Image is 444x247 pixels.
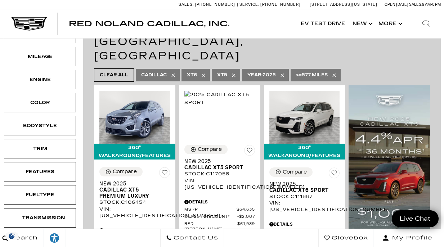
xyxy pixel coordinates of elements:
a: Red Noland Cadillac, Inc. [69,20,229,27]
a: EV Test Drive [297,9,349,38]
button: Compare Vehicle [99,167,143,176]
button: Open user profile menu [374,229,441,247]
span: Clear All [100,71,128,80]
span: Sales: [409,2,422,7]
div: Stock : C106454 [99,199,170,206]
div: FueltypeFueltype [4,185,76,205]
a: [STREET_ADDRESS][US_STATE] [310,2,377,7]
span: XT5 [217,71,227,80]
div: Pricing Details - New 2025 Cadillac XT5 Premium Luxury [99,227,170,234]
a: MSRP $64,635 [184,207,255,212]
span: Open [DATE] [385,2,408,7]
a: New 2025Cadillac XT6 Sport [269,181,340,193]
a: New 2025Cadillac XT5 Sport [184,158,255,171]
a: Explore your accessibility options [44,229,66,247]
span: [PHONE_NUMBER] [260,2,301,7]
div: Engine [22,76,58,84]
button: Save Vehicle [244,145,255,158]
div: Pricing Details - New 2025 Cadillac XT6 Sport [269,221,340,228]
button: Save Vehicle [329,167,340,181]
a: Contact Us [160,229,224,247]
span: XT6 [187,71,197,80]
span: 9 AM-6 PM [422,2,441,7]
div: VIN: [US_VEHICLE_IDENTIFICATION_NUMBER] [269,200,340,213]
span: Glovebox [330,233,368,243]
button: Compare Vehicle [184,145,228,154]
div: FeaturesFeatures [4,162,76,181]
div: Search [412,9,441,38]
span: Service: [239,2,259,7]
div: Explore your accessibility options [44,233,65,243]
a: Red [PERSON_NAME] $61,939 [184,221,255,232]
button: Save Vehicle [159,167,170,181]
div: Fueltype [22,191,58,199]
span: My Profile [389,233,432,243]
a: Dealer Discount* $2,007 [184,214,255,220]
div: VIN: [US_VEHICLE_IDENTIFICATION_NUMBER] [99,206,170,219]
div: Features [22,168,58,176]
div: TrimTrim [4,139,76,158]
div: Stock : C117058 [184,171,255,177]
span: >=577 miles [296,71,328,80]
div: BodystyleBodystyle [4,116,76,135]
a: New [349,9,375,38]
span: Cadillac XT5 Sport [184,165,250,171]
div: Stock : C111887 [269,193,340,200]
div: Bodystyle [22,122,58,130]
span: Year : [247,72,263,77]
div: TransmissionTransmission [4,208,76,228]
div: ColorColor [4,93,76,112]
span: New 2025 [184,158,250,165]
div: Compare [113,169,137,175]
span: [PHONE_NUMBER] [195,2,235,7]
div: VIN: [US_VEHICLE_IDENTIFICATION_NUMBER] [184,178,255,190]
span: 4 Vehicles for Sale in [US_STATE][GEOGRAPHIC_DATA], [GEOGRAPHIC_DATA] [94,21,353,62]
span: Dealer Discount* [184,214,237,220]
span: $61,939 [237,221,255,232]
button: More [375,9,405,38]
span: Cadillac XT5 Premium Luxury [99,187,165,199]
a: Service: [PHONE_NUMBER] [237,3,302,6]
span: New 2025 [99,181,165,187]
span: Search [8,233,38,243]
div: Compare [283,169,307,175]
span: $64,635 [237,207,255,212]
img: 2025 Cadillac XT6 Sport [269,91,340,144]
span: MSRP [184,207,237,212]
span: $2,007 [237,214,255,220]
div: Compare [198,146,222,153]
div: EngineEngine [4,70,76,89]
section: Click to Open Cookie Consent Modal [4,232,20,240]
div: Pricing Details - New 2025 Cadillac XT5 Sport [184,199,255,205]
div: 360° WalkAround/Features [264,144,345,160]
span: Red [PERSON_NAME] [184,221,237,232]
a: Sales: [PHONE_NUMBER] [179,3,237,6]
span: Contact Us [172,233,218,243]
img: 2025 Cadillac XT5 Sport [184,91,255,107]
span: Cadillac XT6 Sport [269,187,335,193]
img: Opt-Out Icon [4,232,20,240]
span: Sales: [179,2,194,7]
a: New 2025Cadillac XT5 Premium Luxury [99,181,170,199]
a: Glovebox [318,229,374,247]
div: Transmission [22,214,58,222]
a: Live Chat [392,210,439,227]
div: Trim [22,145,58,153]
span: 2025 [247,71,276,80]
img: 2025 Cadillac XT5 Premium Luxury [99,91,170,144]
span: Red Noland Cadillac, Inc. [69,19,229,28]
button: Compare Vehicle [269,167,313,177]
div: Mileage [22,53,58,60]
img: Cadillac Dark Logo with Cadillac White Text [11,17,47,31]
span: Cadillac [141,71,167,80]
div: MileageMileage [4,47,76,66]
span: New 2025 [269,181,335,187]
span: Live Chat [396,215,434,223]
div: Color [22,99,58,107]
div: 360° WalkAround/Features [94,144,175,160]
